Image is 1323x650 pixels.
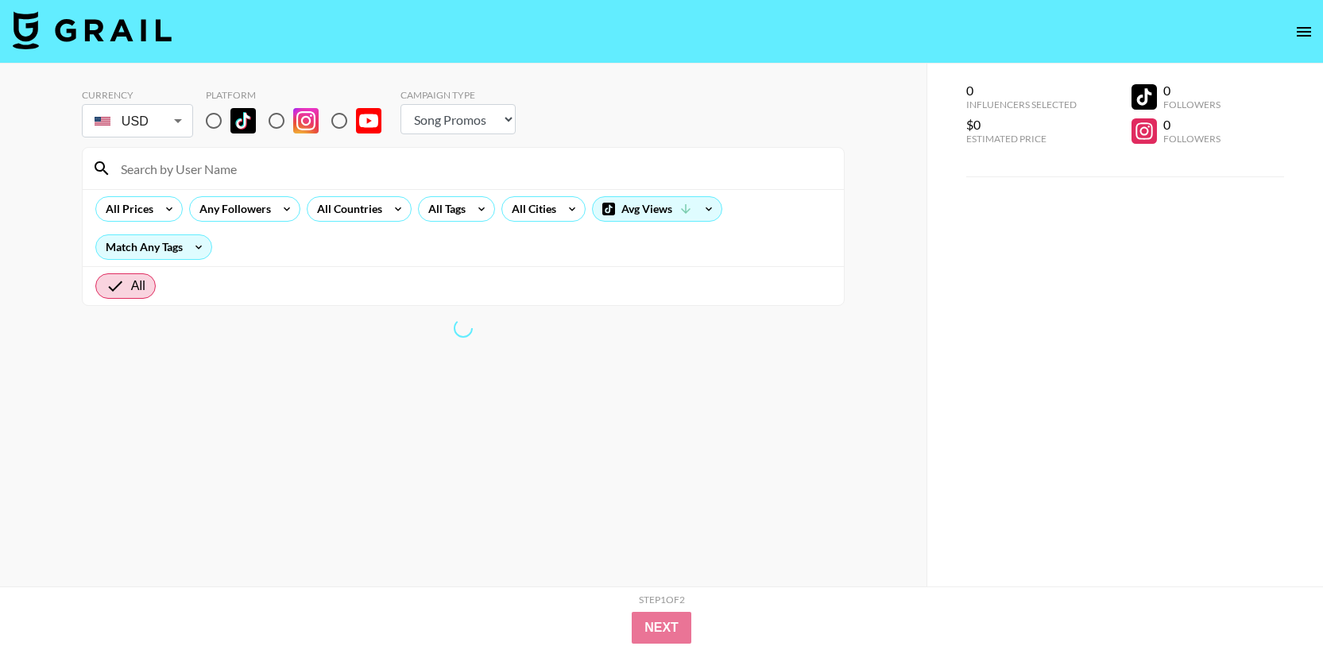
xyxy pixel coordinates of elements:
[230,108,256,133] img: TikTok
[13,11,172,49] img: Grail Talent
[356,108,381,133] img: YouTube
[190,197,274,221] div: Any Followers
[111,156,834,181] input: Search by User Name
[632,612,691,644] button: Next
[1244,571,1304,631] iframe: Drift Widget Chat Controller
[82,89,193,101] div: Currency
[1288,16,1320,48] button: open drawer
[1163,83,1220,99] div: 0
[1163,117,1220,133] div: 0
[639,594,685,606] div: Step 1 of 2
[966,117,1077,133] div: $0
[131,277,145,296] span: All
[85,107,190,135] div: USD
[419,197,469,221] div: All Tags
[400,89,516,101] div: Campaign Type
[308,197,385,221] div: All Countries
[206,89,394,101] div: Platform
[966,83,1077,99] div: 0
[451,315,476,341] span: Refreshing lists, bookers, clients, countries, tags, cities, talent, talent...
[1163,133,1220,145] div: Followers
[593,197,721,221] div: Avg Views
[96,235,211,259] div: Match Any Tags
[502,197,559,221] div: All Cities
[966,99,1077,110] div: Influencers Selected
[966,133,1077,145] div: Estimated Price
[96,197,157,221] div: All Prices
[293,108,319,133] img: Instagram
[1163,99,1220,110] div: Followers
